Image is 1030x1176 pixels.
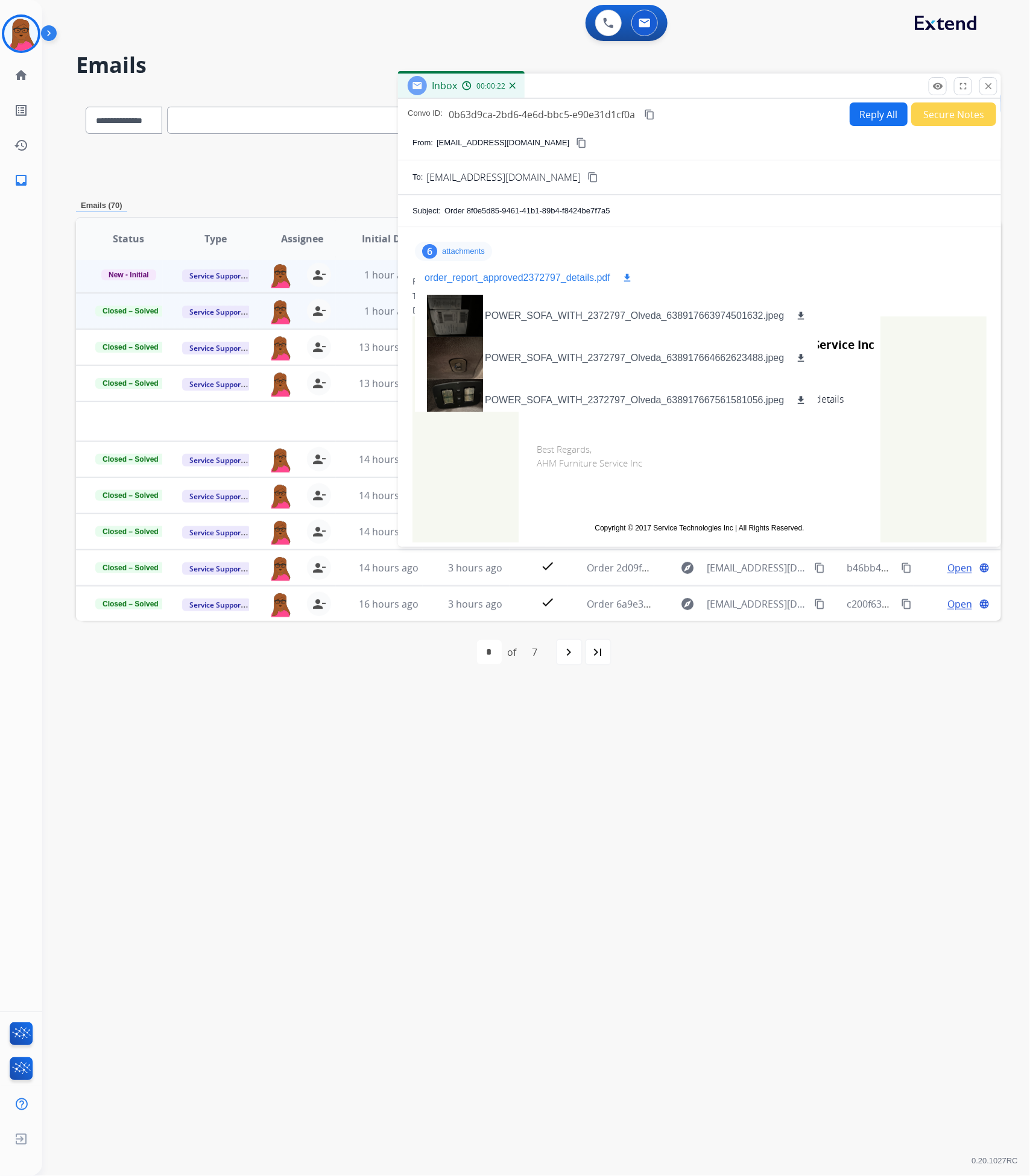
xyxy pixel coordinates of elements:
[359,489,419,502] span: 14 hours ago
[681,597,695,611] mat-icon: explore
[182,454,251,467] span: Service Support
[359,525,419,538] span: 14 hours ago
[268,483,292,509] img: agent-avatar
[182,599,251,611] span: Service Support
[587,561,797,574] span: Order 2d09fa78-7784-4ec9-8075-64489ad57ccf
[814,562,825,573] mat-icon: content_copy
[14,68,28,83] mat-icon: home
[707,561,808,575] span: [EMAIL_ADDRESS][DOMAIN_NAME]
[437,137,569,149] p: [EMAIL_ADDRESS][DOMAIN_NAME]
[359,341,419,354] span: 13 hours ago
[795,353,806,363] mat-icon: download
[268,371,292,397] img: agent-avatar
[508,645,517,659] div: of
[359,453,419,466] span: 14 hours ago
[95,599,166,609] span: Closed – Solved
[449,108,635,121] span: 0b63d9ca-2bd6-4e6d-bbc5-e90e31d1cf0a
[412,304,987,316] div: Date:
[426,170,581,184] span: [EMAIL_ADDRESS][DOMAIN_NAME]
[76,200,127,212] p: Emails (70)
[359,597,419,611] span: 16 hours ago
[795,395,806,406] mat-icon: download
[95,306,166,316] span: Closed – Solved
[268,520,292,545] img: agent-avatar
[622,272,633,283] mat-icon: download
[95,526,166,537] span: Closed – Solved
[412,205,441,217] p: Subject:
[182,490,251,503] span: Service Support
[587,172,598,183] mat-icon: content_copy
[644,109,655,120] mat-icon: content_copy
[95,454,166,465] span: Closed – Solved
[204,231,227,246] span: Type
[911,102,996,126] button: Secure Notes
[442,247,485,256] p: attachments
[182,269,251,282] span: Service Support
[268,299,292,324] img: agent-avatar
[113,231,144,246] span: Status
[432,79,457,92] span: Inbox
[901,562,912,573] mat-icon: content_copy
[449,597,503,611] span: 3 hours ago
[850,102,908,126] button: Reply All
[312,268,326,282] mat-icon: person_remove
[268,592,292,617] img: agent-avatar
[312,597,326,611] mat-icon: person_remove
[101,269,156,280] span: New - Initial
[312,304,326,318] mat-icon: person_remove
[681,561,695,575] mat-icon: explore
[562,645,577,659] mat-icon: navigate_next
[408,107,443,122] p: Convo ID:
[182,342,251,354] span: Service Support
[540,595,555,609] mat-icon: check
[476,81,505,91] span: 00:00:22
[95,490,166,501] span: Closed – Solved
[14,173,28,187] mat-icon: inbox
[312,340,326,354] mat-icon: person_remove
[312,488,326,503] mat-icon: person_remove
[519,424,880,511] td: Best Regards, AHM Furniture Service Inc
[182,378,251,391] span: Service Support
[795,310,806,321] mat-icon: download
[95,562,166,573] span: Closed – Solved
[425,271,610,285] p: order_report_approved2372797_details.pdf
[576,137,587,148] mat-icon: content_copy
[182,526,251,539] span: Service Support
[364,304,414,318] span: 1 hour ago
[268,447,292,473] img: agent-avatar
[312,561,326,575] mat-icon: person_remove
[76,53,1001,77] h2: Emails
[4,17,38,51] img: avatar
[947,597,972,611] span: Open
[540,559,555,573] mat-icon: check
[932,81,943,92] mat-icon: remove_red_eye
[268,263,292,288] img: agent-avatar
[268,556,292,581] img: agent-avatar
[182,306,251,318] span: Service Support
[979,599,990,609] mat-icon: language
[95,342,166,353] span: Closed – Solved
[449,561,503,574] span: 3 hours ago
[587,597,803,611] span: Order 6a9e3521-90b9-4107-9c9a-72e76769dab1
[814,599,825,609] mat-icon: content_copy
[901,599,912,609] mat-icon: content_copy
[485,351,784,365] p: POWER_SOFA_WITH_2372797_Olveda_638917664662623488.jpeg
[14,138,28,153] mat-icon: history
[312,452,326,467] mat-icon: person_remove
[979,562,990,573] mat-icon: language
[182,562,251,575] span: Service Support
[958,81,968,92] mat-icon: fullscreen
[591,645,605,659] mat-icon: last_page
[412,275,987,288] div: From:
[947,561,972,575] span: Open
[14,103,28,118] mat-icon: list_alt
[95,378,166,389] span: Closed – Solved
[983,81,994,92] mat-icon: close
[412,171,423,183] p: To:
[362,231,416,246] span: Initial Date
[364,268,414,281] span: 1 hour ago
[707,597,808,611] span: [EMAIL_ADDRESS][DOMAIN_NAME]
[523,640,548,664] div: 7
[444,205,610,217] p: Order 8f0e5d85-9461-41b1-89b4-f8424be7f7a5
[412,290,987,302] div: To:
